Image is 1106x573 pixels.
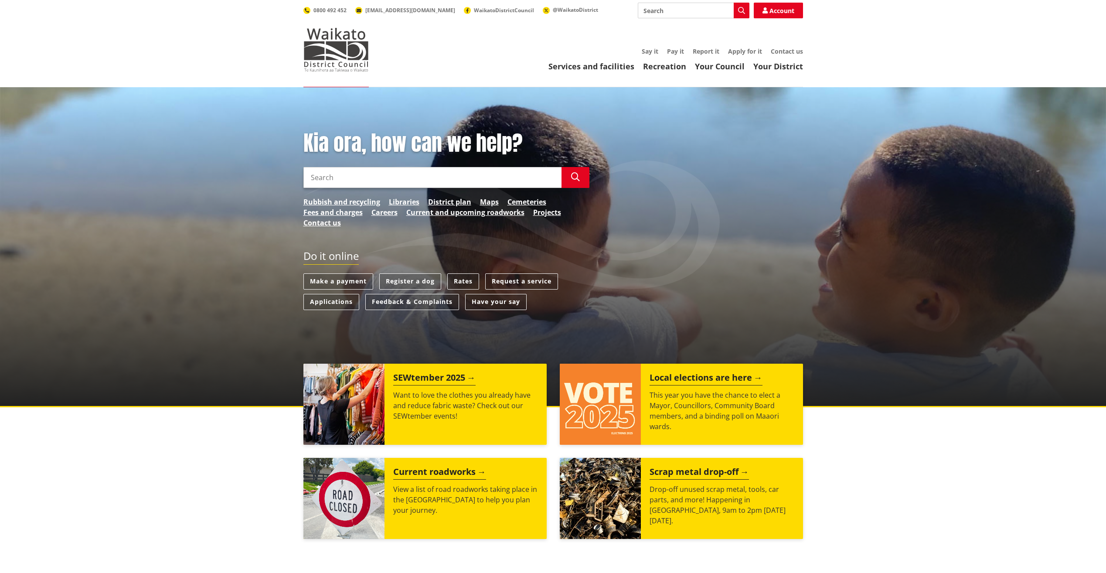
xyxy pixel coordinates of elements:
[560,364,803,445] a: Local elections are here This year you have the chance to elect a Mayor, Councillors, Community B...
[650,467,749,480] h2: Scrap metal drop-off
[667,47,684,55] a: Pay it
[543,6,598,14] a: @WaikatoDistrict
[447,273,479,290] a: Rates
[507,197,546,207] a: Cemeteries
[548,61,634,72] a: Services and facilities
[533,207,561,218] a: Projects
[303,207,363,218] a: Fees and charges
[303,364,385,445] img: SEWtember
[303,458,547,539] a: Current roadworks View a list of road roadworks taking place in the [GEOGRAPHIC_DATA] to help you...
[365,7,455,14] span: [EMAIL_ADDRESS][DOMAIN_NAME]
[560,458,641,539] img: Scrap metal collection
[485,273,558,290] a: Request a service
[313,7,347,14] span: 0800 492 452
[303,218,341,228] a: Contact us
[650,484,794,526] p: Drop-off unused scrap metal, tools, car parts, and more! Happening in [GEOGRAPHIC_DATA], 9am to 2...
[695,61,745,72] a: Your Council
[303,7,347,14] a: 0800 492 452
[771,47,803,55] a: Contact us
[754,3,803,18] a: Account
[379,273,441,290] a: Register a dog
[393,372,476,385] h2: SEWtember 2025
[371,207,398,218] a: Careers
[389,197,419,207] a: Libraries
[560,364,641,445] img: Vote 2025
[465,294,527,310] a: Have your say
[406,207,524,218] a: Current and upcoming roadworks
[393,390,538,421] p: Want to love the clothes you already have and reduce fabric waste? Check out our SEWtember events!
[464,7,534,14] a: WaikatoDistrictCouncil
[474,7,534,14] span: WaikatoDistrictCouncil
[650,390,794,432] p: This year you have the chance to elect a Mayor, Councillors, Community Board members, and a bindi...
[643,61,686,72] a: Recreation
[393,467,486,480] h2: Current roadworks
[693,47,719,55] a: Report it
[303,250,359,265] h2: Do it online
[638,3,749,18] input: Search input
[393,484,538,515] p: View a list of road roadworks taking place in the [GEOGRAPHIC_DATA] to help you plan your journey.
[753,61,803,72] a: Your District
[303,273,373,290] a: Make a payment
[642,47,658,55] a: Say it
[553,6,598,14] span: @WaikatoDistrict
[303,28,369,72] img: Waikato District Council - Te Kaunihera aa Takiwaa o Waikato
[303,294,359,310] a: Applications
[303,197,380,207] a: Rubbish and recycling
[650,372,762,385] h2: Local elections are here
[355,7,455,14] a: [EMAIL_ADDRESS][DOMAIN_NAME]
[303,364,547,445] a: SEWtember 2025 Want to love the clothes you already have and reduce fabric waste? Check out our S...
[728,47,762,55] a: Apply for it
[303,131,589,156] h1: Kia ora, how can we help?
[303,458,385,539] img: Road closed sign
[365,294,459,310] a: Feedback & Complaints
[303,167,562,188] input: Search input
[428,197,471,207] a: District plan
[480,197,499,207] a: Maps
[560,458,803,539] a: A massive pile of rusted scrap metal, including wheels and various industrial parts, under a clea...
